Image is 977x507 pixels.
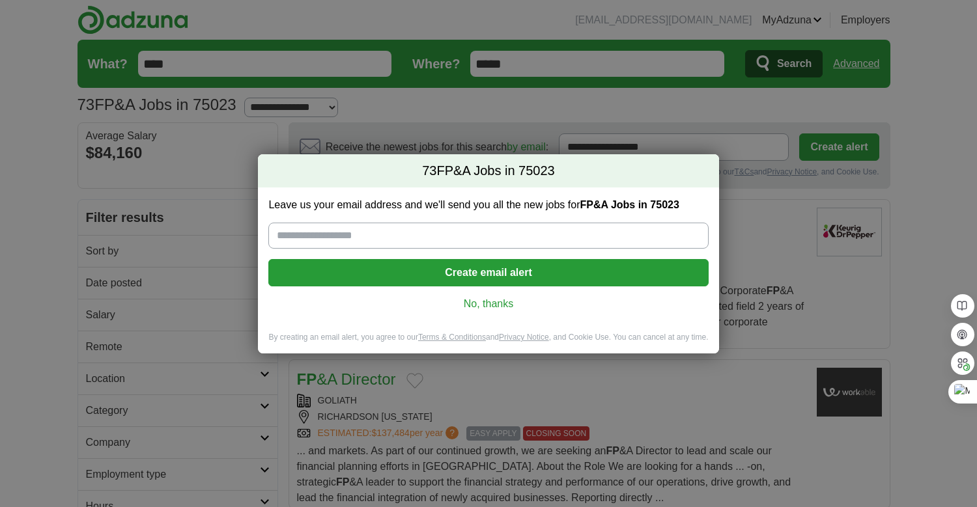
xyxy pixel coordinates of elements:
a: Terms & Conditions [418,333,486,342]
a: No, thanks [279,297,698,311]
button: Create email alert [268,259,708,286]
span: 73 [422,162,436,180]
div: By creating an email alert, you agree to our and , and Cookie Use. You can cancel at any time. [258,332,718,353]
h2: FP&A Jobs in 75023 [258,154,718,188]
a: Privacy Notice [499,333,549,342]
strong: FP&A Jobs in 75023 [580,199,679,210]
label: Leave us your email address and we'll send you all the new jobs for [268,198,708,212]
